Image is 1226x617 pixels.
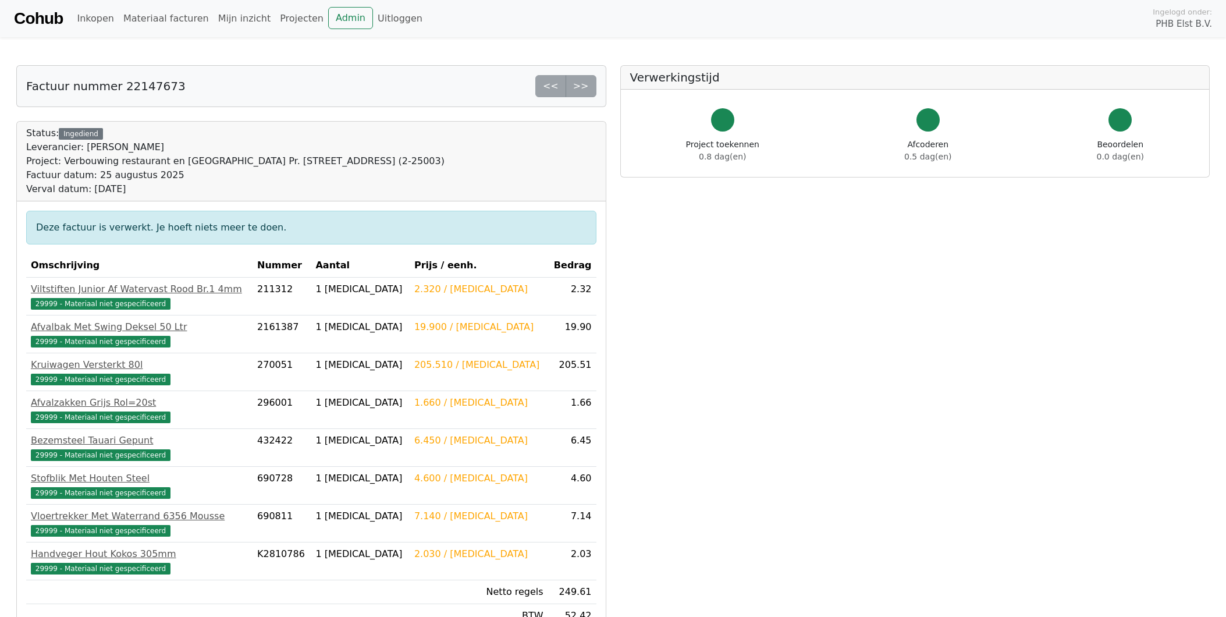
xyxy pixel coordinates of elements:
td: 2.32 [548,278,596,315]
div: Afvalzakken Grijs Rol=20st [31,396,248,410]
span: 0.5 dag(en) [904,152,951,161]
div: 4.600 / [MEDICAL_DATA] [414,471,543,485]
div: Verval datum: [DATE] [26,182,445,196]
div: Kruiwagen Versterkt 80l [31,358,248,372]
td: 205.51 [548,353,596,391]
div: Afvalbak Met Swing Deksel 50 Ltr [31,320,248,334]
span: PHB Elst B.V. [1156,17,1212,31]
div: Leverancier: [PERSON_NAME] [26,140,445,154]
a: Viltstiften Junior Af Watervast Rood Br.1 4mm29999 - Materiaal niet gespecificeerd [31,282,248,310]
a: Stofblik Met Houten Steel29999 - Materiaal niet gespecificeerd [31,471,248,499]
div: 1 [MEDICAL_DATA] [315,509,404,523]
a: Materiaal facturen [119,7,214,30]
td: 2.03 [548,542,596,580]
div: 1.660 / [MEDICAL_DATA] [414,396,543,410]
div: Factuur datum: 25 augustus 2025 [26,168,445,182]
div: Viltstiften Junior Af Watervast Rood Br.1 4mm [31,282,248,296]
td: K2810786 [253,542,311,580]
div: 1 [MEDICAL_DATA] [315,320,404,334]
div: 2.030 / [MEDICAL_DATA] [414,547,543,561]
div: Stofblik Met Houten Steel [31,471,248,485]
td: 4.60 [548,467,596,505]
div: 7.140 / [MEDICAL_DATA] [414,509,543,523]
a: Afvalzakken Grijs Rol=20st29999 - Materiaal niet gespecificeerd [31,396,248,424]
td: 690811 [253,505,311,542]
td: 7.14 [548,505,596,542]
a: Vloertrekker Met Waterrand 6356 Mousse29999 - Materiaal niet gespecificeerd [31,509,248,537]
th: Omschrijving [26,254,253,278]
td: 2161387 [253,315,311,353]
div: 1 [MEDICAL_DATA] [315,396,404,410]
div: 205.510 / [MEDICAL_DATA] [414,358,543,372]
a: Afvalbak Met Swing Deksel 50 Ltr29999 - Materiaal niet gespecificeerd [31,320,248,348]
span: 29999 - Materiaal niet gespecificeerd [31,336,170,347]
div: 1 [MEDICAL_DATA] [315,434,404,448]
h5: Verwerkingstijd [630,70,1200,84]
th: Prijs / eenh. [410,254,548,278]
td: 249.61 [548,580,596,604]
span: 29999 - Materiaal niet gespecificeerd [31,487,170,499]
div: Project toekennen [686,139,759,163]
td: 1.66 [548,391,596,429]
span: 0.0 dag(en) [1097,152,1144,161]
div: 1 [MEDICAL_DATA] [315,471,404,485]
span: 29999 - Materiaal niet gespecificeerd [31,298,170,310]
div: Beoordelen [1097,139,1144,163]
div: Deze factuur is verwerkt. Je hoeft niets meer te doen. [26,211,596,244]
a: Inkopen [72,7,118,30]
td: Netto regels [410,580,548,604]
td: 211312 [253,278,311,315]
span: 0.8 dag(en) [699,152,746,161]
div: Handveger Hout Kokos 305mm [31,547,248,561]
span: 29999 - Materiaal niet gespecificeerd [31,412,170,423]
div: 19.900 / [MEDICAL_DATA] [414,320,543,334]
td: 296001 [253,391,311,429]
td: 6.45 [548,429,596,467]
div: Project: Verbouwing restaurant en [GEOGRAPHIC_DATA] Pr. [STREET_ADDRESS] (2-25003) [26,154,445,168]
div: 1 [MEDICAL_DATA] [315,282,404,296]
a: Cohub [14,5,63,33]
div: Bezemsteel Tauari Gepunt [31,434,248,448]
div: 2.320 / [MEDICAL_DATA] [414,282,543,296]
div: 1 [MEDICAL_DATA] [315,547,404,561]
span: Ingelogd onder: [1153,6,1212,17]
div: Ingediend [59,128,102,140]
span: 29999 - Materiaal niet gespecificeerd [31,525,170,537]
span: 29999 - Materiaal niet gespecificeerd [31,563,170,575]
td: 270051 [253,353,311,391]
td: 432422 [253,429,311,467]
span: 29999 - Materiaal niet gespecificeerd [31,374,170,385]
th: Aantal [311,254,409,278]
span: 29999 - Materiaal niet gespecificeerd [31,449,170,461]
a: Mijn inzicht [214,7,276,30]
h5: Factuur nummer 22147673 [26,79,186,93]
td: 690728 [253,467,311,505]
th: Bedrag [548,254,596,278]
div: Vloertrekker Met Waterrand 6356 Mousse [31,509,248,523]
a: Kruiwagen Versterkt 80l29999 - Materiaal niet gespecificeerd [31,358,248,386]
td: 19.90 [548,315,596,353]
a: Projecten [275,7,328,30]
th: Nummer [253,254,311,278]
a: Admin [328,7,373,29]
div: Status: [26,126,445,196]
div: Afcoderen [904,139,951,163]
a: Handveger Hout Kokos 305mm29999 - Materiaal niet gespecificeerd [31,547,248,575]
a: Uitloggen [373,7,427,30]
div: 1 [MEDICAL_DATA] [315,358,404,372]
a: Bezemsteel Tauari Gepunt29999 - Materiaal niet gespecificeerd [31,434,248,462]
div: 6.450 / [MEDICAL_DATA] [414,434,543,448]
